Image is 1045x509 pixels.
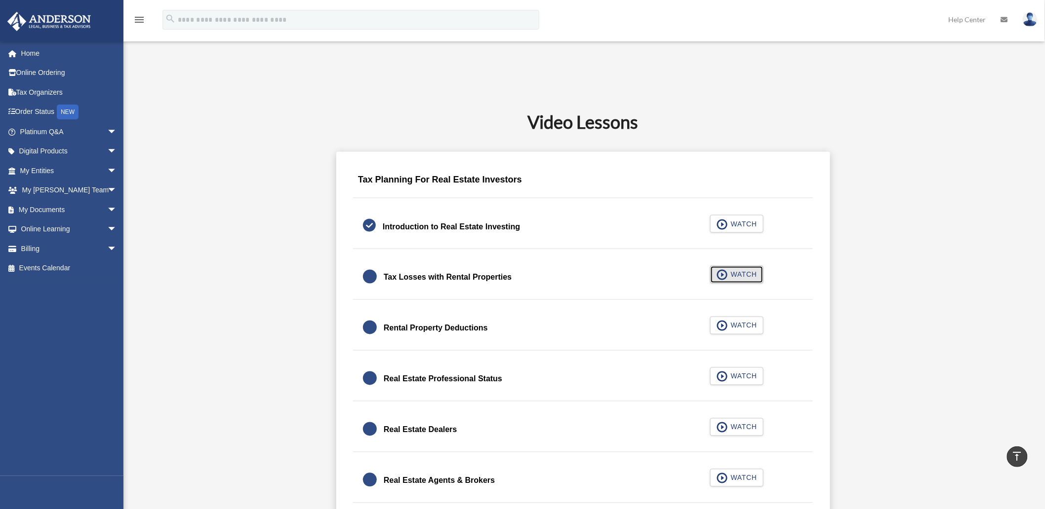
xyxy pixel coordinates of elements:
[728,473,757,483] span: WATCH
[384,372,502,386] div: Real Estate Professional Status
[384,474,495,488] div: Real Estate Agents & Brokers
[7,200,132,219] a: My Documentsarrow_drop_down
[728,371,757,381] span: WATCH
[710,418,764,436] button: WATCH
[7,219,132,239] a: Online Learningarrow_drop_down
[7,63,132,83] a: Online Ordering
[107,122,127,142] span: arrow_drop_down
[107,181,127,201] span: arrow_drop_down
[7,142,132,161] a: Digital Productsarrow_drop_down
[7,82,132,102] a: Tax Organizers
[710,469,764,487] button: WATCH
[7,239,132,258] a: Billingarrow_drop_down
[133,14,145,26] i: menu
[1023,12,1038,27] img: User Pic
[7,161,132,181] a: My Entitiesarrow_drop_down
[57,105,79,119] div: NEW
[363,215,803,239] a: Introduction to Real Estate Investing WATCH
[363,317,803,340] a: Rental Property Deductions WATCH
[363,418,803,442] a: Real Estate Dealers WATCH
[107,142,127,162] span: arrow_drop_down
[363,367,803,391] a: Real Estate Professional Status WATCH
[353,167,813,198] div: Tax Planning For Real Estate Investors
[383,220,520,234] div: Introduction to Real Estate Investing
[710,317,764,334] button: WATCH
[363,469,803,493] a: Real Estate Agents & Brokers WATCH
[7,122,132,142] a: Platinum Q&Aarrow_drop_down
[1011,450,1023,462] i: vertical_align_top
[384,271,512,285] div: Tax Losses with Rental Properties
[728,270,757,280] span: WATCH
[4,12,94,31] img: Anderson Advisors Platinum Portal
[7,102,132,122] a: Order StatusNEW
[728,422,757,432] span: WATCH
[710,215,764,233] button: WATCH
[220,109,946,134] h2: Video Lessons
[107,200,127,220] span: arrow_drop_down
[107,239,127,259] span: arrow_drop_down
[107,161,127,181] span: arrow_drop_down
[710,266,764,284] button: WATCH
[728,321,757,330] span: WATCH
[7,181,132,200] a: My [PERSON_NAME] Teamarrow_drop_down
[1007,446,1028,467] a: vertical_align_top
[728,219,757,229] span: WATCH
[384,423,457,437] div: Real Estate Dealers
[710,367,764,385] button: WATCH
[107,219,127,240] span: arrow_drop_down
[363,266,803,290] a: Tax Losses with Rental Properties WATCH
[7,43,132,63] a: Home
[165,13,176,24] i: search
[133,17,145,26] a: menu
[7,258,132,278] a: Events Calendar
[384,322,488,335] div: Rental Property Deductions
